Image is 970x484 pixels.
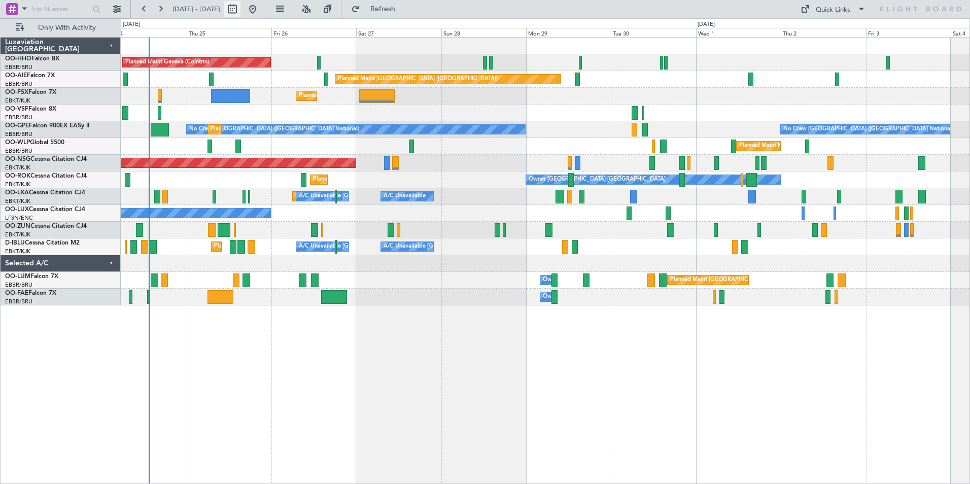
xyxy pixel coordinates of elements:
[5,114,32,121] a: EBBR/BRU
[696,28,781,37] div: Wed 1
[781,28,865,37] div: Thu 2
[384,239,545,254] div: A/C Unavailable [GEOGRAPHIC_DATA]-[GEOGRAPHIC_DATA]
[5,73,27,79] span: OO-AIE
[5,56,31,62] span: OO-HHO
[189,122,359,137] div: No Crew [GEOGRAPHIC_DATA] ([GEOGRAPHIC_DATA] National)
[299,239,488,254] div: A/C Unavailable [GEOGRAPHIC_DATA] ([GEOGRAPHIC_DATA] National)
[670,272,854,288] div: Planned Maint [GEOGRAPHIC_DATA] ([GEOGRAPHIC_DATA] National)
[5,197,30,205] a: EBKT/KJK
[5,130,32,138] a: EBBR/BRU
[783,122,953,137] div: No Crew [GEOGRAPHIC_DATA] ([GEOGRAPHIC_DATA] National)
[5,190,29,196] span: OO-LXA
[816,5,850,15] div: Quick Links
[5,173,30,179] span: OO-ROK
[5,298,32,305] a: EBBR/BRU
[313,172,431,187] div: Planned Maint Kortrijk-[GEOGRAPHIC_DATA]
[172,5,220,14] span: [DATE] - [DATE]
[698,20,715,29] div: [DATE]
[5,140,64,146] a: OO-WLPGlobal 5500
[5,156,87,162] a: OO-NSGCessna Citation CJ4
[5,80,32,88] a: EBBR/BRU
[5,290,28,296] span: OO-FAE
[5,106,56,112] a: OO-VSFFalcon 8X
[5,89,56,95] a: OO-FSXFalcon 7X
[5,73,55,79] a: OO-AIEFalcon 7X
[866,28,951,37] div: Fri 3
[543,289,612,304] div: Owner Melsbroek Air Base
[101,28,186,37] div: Wed 24
[543,272,612,288] div: Owner Melsbroek Air Base
[5,147,32,155] a: EBBR/BRU
[123,20,140,29] div: [DATE]
[338,72,498,87] div: Planned Maint [GEOGRAPHIC_DATA] ([GEOGRAPHIC_DATA])
[384,189,426,204] div: A/C Unavailable
[5,123,29,129] span: OO-GPE
[5,240,80,246] a: D-IBLUCessna Citation M2
[795,1,871,17] button: Quick Links
[5,156,30,162] span: OO-NSG
[5,97,30,105] a: EBKT/KJK
[5,190,85,196] a: OO-LXACessna Citation CJ4
[299,88,417,103] div: Planned Maint Kortrijk-[GEOGRAPHIC_DATA]
[211,122,394,137] div: Planned Maint [GEOGRAPHIC_DATA] ([GEOGRAPHIC_DATA] National)
[31,2,89,17] input: Trip Number
[299,189,488,204] div: A/C Unavailable [GEOGRAPHIC_DATA] ([GEOGRAPHIC_DATA] National)
[5,63,32,71] a: EBBR/BRU
[5,206,29,213] span: OO-LUX
[5,240,25,246] span: D-IBLU
[11,20,110,36] button: Only With Activity
[356,28,441,37] div: Sat 27
[5,273,58,280] a: OO-LUMFalcon 7X
[5,173,87,179] a: OO-ROKCessna Citation CJ4
[5,89,28,95] span: OO-FSX
[529,172,666,187] div: Owner [GEOGRAPHIC_DATA]-[GEOGRAPHIC_DATA]
[441,28,526,37] div: Sun 28
[214,239,327,254] div: Planned Maint Nice ([GEOGRAPHIC_DATA])
[5,164,30,171] a: EBKT/KJK
[5,123,89,129] a: OO-GPEFalcon 900EX EASy II
[5,206,85,213] a: OO-LUXCessna Citation CJ4
[5,56,59,62] a: OO-HHOFalcon 8X
[5,231,30,238] a: EBKT/KJK
[347,1,407,17] button: Refresh
[362,6,404,13] span: Refresh
[5,248,30,255] a: EBKT/KJK
[26,24,107,31] span: Only With Activity
[5,106,28,112] span: OO-VSF
[611,28,696,37] div: Tue 30
[526,28,611,37] div: Mon 29
[125,55,209,70] div: Planned Maint Geneva (Cointrin)
[5,273,30,280] span: OO-LUM
[271,28,356,37] div: Fri 26
[5,281,32,289] a: EBBR/BRU
[5,290,56,296] a: OO-FAEFalcon 7X
[5,223,30,229] span: OO-ZUN
[5,223,87,229] a: OO-ZUNCessna Citation CJ4
[739,139,812,154] div: Planned Maint Milan (Linate)
[5,214,33,222] a: LFSN/ENC
[5,140,30,146] span: OO-WLP
[187,28,271,37] div: Thu 25
[5,181,30,188] a: EBKT/KJK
